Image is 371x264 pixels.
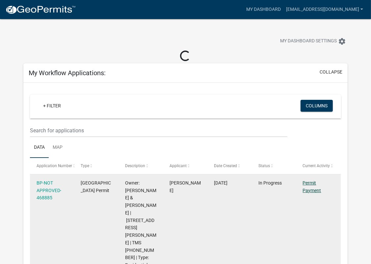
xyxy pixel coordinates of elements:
span: In Progress [258,180,282,186]
span: Current Activity [303,164,330,168]
datatable-header-cell: Application Number [30,158,74,174]
a: + Filter [38,100,66,112]
a: [EMAIL_ADDRESS][DOMAIN_NAME] [283,3,366,16]
span: 08/25/2025 [214,180,227,186]
a: Map [49,137,66,158]
h5: My Workflow Applications: [29,69,106,77]
span: My Dashboard Settings [280,37,337,45]
button: My Dashboard Settingssettings [275,35,351,48]
span: Applicant [170,164,187,168]
span: JENNIFER STINES [170,180,201,193]
datatable-header-cell: Date Created [208,158,252,174]
span: Date Created [214,164,237,168]
a: Permit Payment [303,180,321,193]
span: Type [81,164,89,168]
span: Application Number [37,164,72,168]
datatable-header-cell: Applicant [163,158,208,174]
span: Status [258,164,270,168]
a: BP-NOT APPROVED-468885 [37,180,62,201]
datatable-header-cell: Type [74,158,119,174]
span: Description [125,164,145,168]
button: Columns [301,100,333,112]
span: Abbeville County Building Permit [81,180,111,193]
button: collapse [320,69,342,76]
i: settings [338,37,346,45]
datatable-header-cell: Status [252,158,297,174]
datatable-header-cell: Description [119,158,163,174]
a: My Dashboard [244,3,283,16]
datatable-header-cell: Current Activity [296,158,341,174]
a: Data [30,137,49,158]
input: Search for applications [30,124,287,137]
